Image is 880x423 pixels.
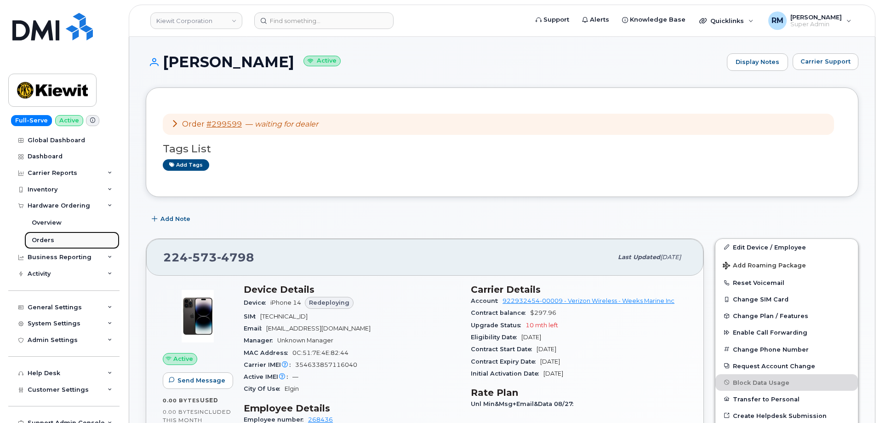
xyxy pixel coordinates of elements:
[733,329,807,336] span: Enable Call Forwarding
[244,385,285,392] span: City Of Use
[618,254,660,261] span: Last updated
[217,250,254,264] span: 4798
[733,313,808,319] span: Change Plan / Features
[200,397,218,404] span: used
[295,361,357,368] span: 354633857116040
[471,322,526,329] span: Upgrade Status
[715,391,858,407] button: Transfer to Personal
[471,358,540,365] span: Contract Expiry Date
[163,409,198,415] span: 0.00 Bytes
[471,297,503,304] span: Account
[715,358,858,374] button: Request Account Change
[292,349,349,356] span: 0C:51:7E:4E:82:44
[285,385,299,392] span: Elgin
[206,120,242,128] a: #299599
[840,383,873,416] iframe: Messenger Launcher
[160,214,190,223] span: Add Note
[793,53,858,70] button: Carrier Support
[715,255,858,274] button: Add Roaming Package
[277,337,333,344] span: Unknown Manager
[292,373,298,380] span: —
[660,254,681,261] span: [DATE]
[244,403,460,414] h3: Employee Details
[715,307,858,324] button: Change Plan / Features
[173,354,193,363] span: Active
[270,299,301,306] span: iPhone 14
[471,284,687,295] h3: Carrier Details
[723,262,806,271] span: Add Roaming Package
[540,358,560,365] span: [DATE]
[244,337,277,344] span: Manager
[715,324,858,341] button: Enable Call Forwarding
[188,250,217,264] span: 573
[182,120,205,128] span: Order
[177,376,225,385] span: Send Message
[309,298,349,307] span: Redeploying
[244,313,260,320] span: SIM
[244,284,460,295] h3: Device Details
[521,334,541,341] span: [DATE]
[266,325,371,332] span: [EMAIL_ADDRESS][DOMAIN_NAME]
[246,120,318,128] span: —
[244,325,266,332] span: Email
[471,334,521,341] span: Eligibility Date
[170,289,225,344] img: image20231002-3703462-njx0qo.jpeg
[163,159,209,171] a: Add tags
[715,274,858,291] button: Reset Voicemail
[260,313,308,320] span: [TECHNICAL_ID]
[146,211,198,227] button: Add Note
[163,250,254,264] span: 224
[471,346,537,353] span: Contract Start Date
[471,370,543,377] span: Initial Activation Date
[244,349,292,356] span: MAC Address
[308,416,333,423] a: 268436
[163,372,233,389] button: Send Message
[526,322,558,329] span: 10 mth left
[530,309,556,316] span: $297.96
[471,309,530,316] span: Contract balance
[244,299,270,306] span: Device
[163,397,200,404] span: 0.00 Bytes
[244,416,308,423] span: Employee number
[146,54,722,70] h1: [PERSON_NAME]
[244,373,292,380] span: Active IMEI
[163,143,841,155] h3: Tags List
[800,57,851,66] span: Carrier Support
[471,400,578,407] span: Unl Min&Msg+Email&Data 08/27
[255,120,318,128] em: waiting for dealer
[715,291,858,307] button: Change SIM Card
[303,56,341,66] small: Active
[471,387,687,398] h3: Rate Plan
[715,239,858,255] a: Edit Device / Employee
[543,370,563,377] span: [DATE]
[715,341,858,358] button: Change Phone Number
[244,361,295,368] span: Carrier IMEI
[537,346,556,353] span: [DATE]
[715,374,858,391] button: Block Data Usage
[727,53,788,71] a: Display Notes
[503,297,674,304] a: 922932454-00009 - Verizon Wireless - Weeks Marine Inc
